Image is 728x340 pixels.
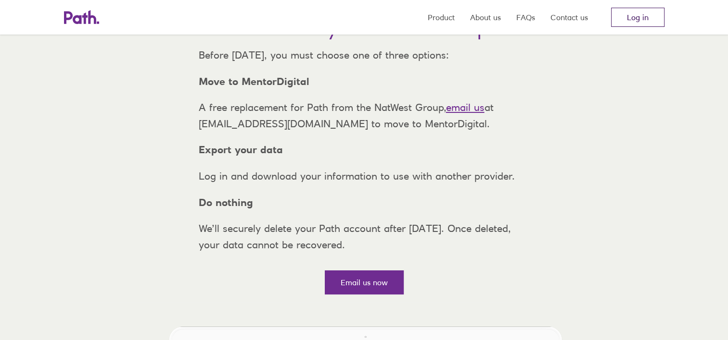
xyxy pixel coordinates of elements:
a: Log in [611,8,664,27]
p: We’ll securely delete your Path account after [DATE]. Once deleted, your data cannot be recovered. [191,220,537,253]
a: email us [446,101,485,113]
p: Log in and download your information to use with another provider. [191,168,537,184]
strong: Move to MentorDigital [199,75,309,87]
strong: Export your data [199,144,283,156]
p: A free replacement for Path from the NatWest Group, at [EMAIL_ADDRESS][DOMAIN_NAME] to move to Me... [191,99,537,132]
strong: Do nothing [199,196,253,208]
p: Before [DATE], you must choose one of three options: [191,47,537,63]
a: Email us now [325,270,404,294]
